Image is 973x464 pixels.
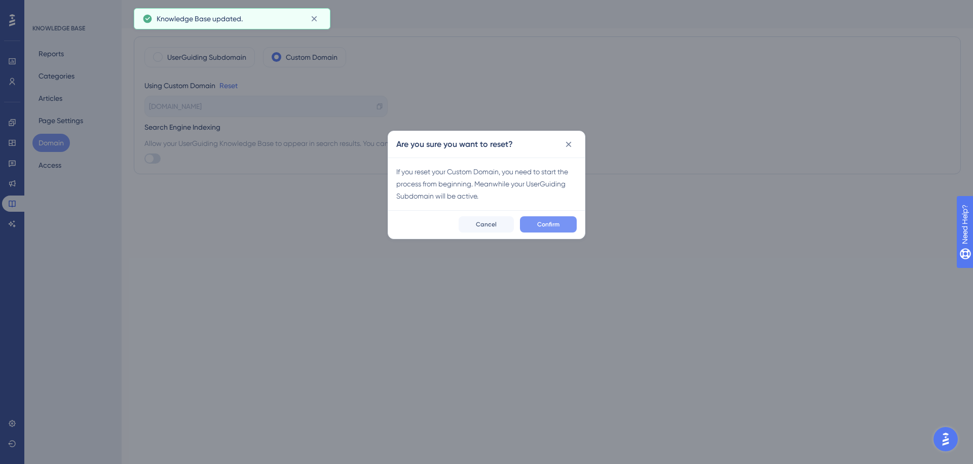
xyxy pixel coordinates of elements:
[930,424,961,454] iframe: UserGuiding AI Assistant Launcher
[537,220,559,228] span: Confirm
[157,13,243,25] span: Knowledge Base updated.
[24,3,63,15] span: Need Help?
[396,138,513,150] h2: Are you sure you want to reset?
[396,166,577,202] div: If you reset your Custom Domain, you need to start the process from beginning. Meanwhile your Use...
[476,220,497,228] span: Cancel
